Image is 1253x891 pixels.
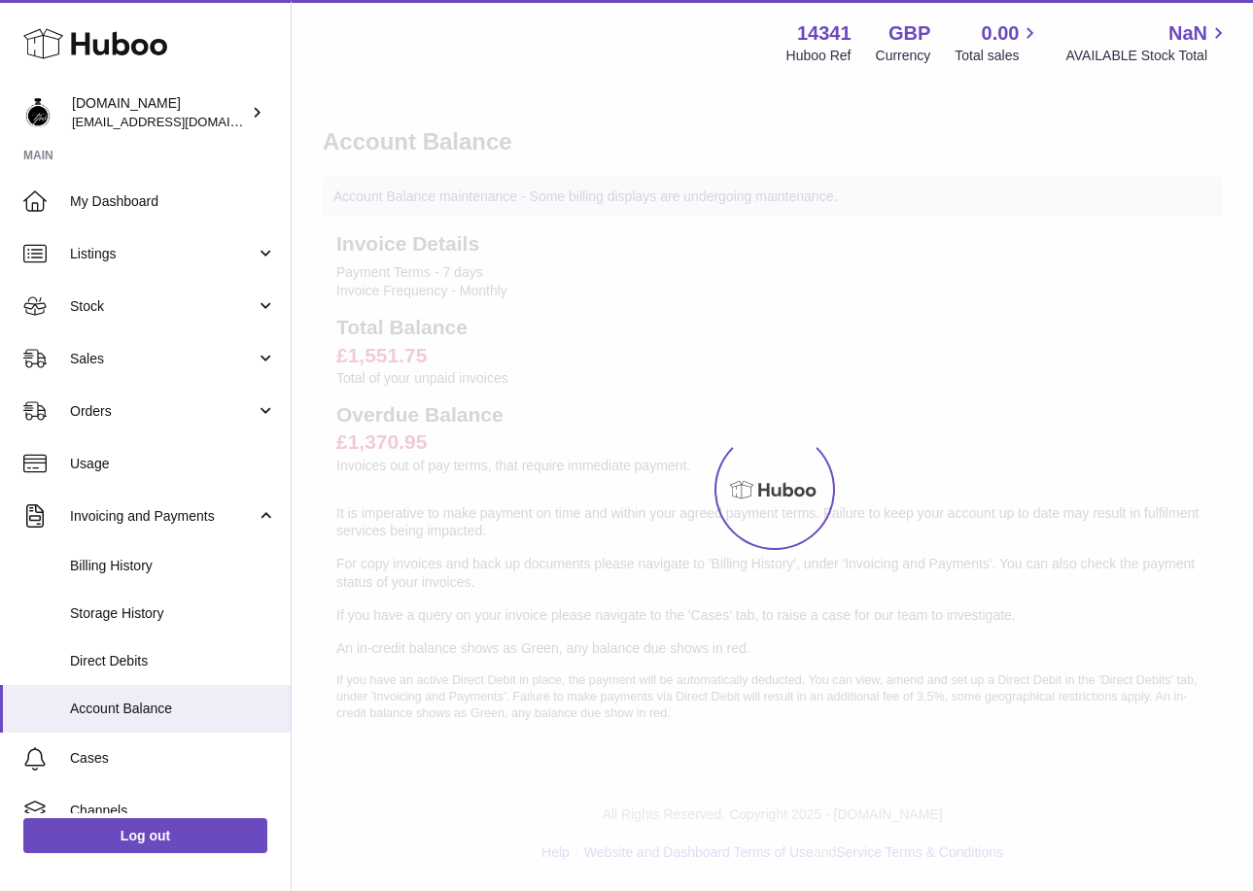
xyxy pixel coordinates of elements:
span: Cases [70,749,276,768]
a: 0.00 Total sales [955,20,1041,65]
div: Huboo Ref [786,47,852,65]
span: Usage [70,455,276,473]
span: My Dashboard [70,192,276,211]
span: Direct Debits [70,652,276,670]
span: Stock [70,297,256,316]
span: Billing History [70,557,276,575]
span: Orders [70,402,256,421]
span: Storage History [70,604,276,623]
span: Sales [70,350,256,368]
div: [DOMAIN_NAME] [72,94,247,131]
span: Account Balance [70,700,276,718]
span: Channels [70,802,276,820]
span: Listings [70,245,256,263]
span: 0.00 [982,20,1020,47]
span: AVAILABLE Stock Total [1065,47,1230,65]
img: theperfumesampler@gmail.com [23,98,52,127]
span: Invoicing and Payments [70,507,256,526]
strong: 14341 [797,20,852,47]
span: [EMAIL_ADDRESS][DOMAIN_NAME] [72,114,286,129]
a: NaN AVAILABLE Stock Total [1065,20,1230,65]
span: Total sales [955,47,1041,65]
a: Log out [23,818,267,853]
div: Currency [876,47,931,65]
span: NaN [1168,20,1207,47]
strong: GBP [888,20,930,47]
